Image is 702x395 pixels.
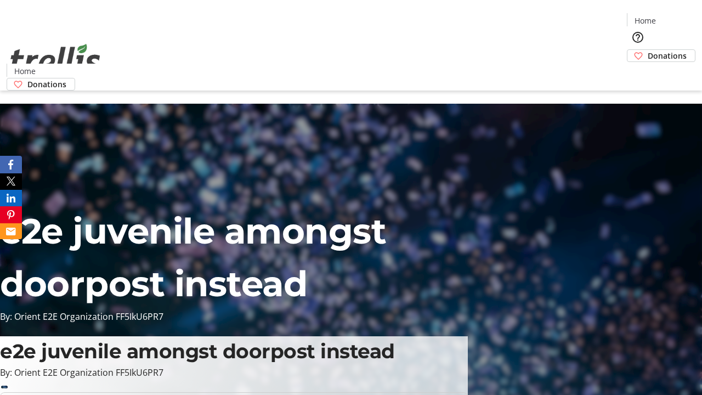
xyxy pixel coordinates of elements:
button: Cart [627,62,649,84]
span: Home [635,15,656,26]
a: Donations [627,49,695,62]
a: Home [7,65,42,77]
span: Home [14,65,36,77]
a: Home [627,15,663,26]
button: Help [627,26,649,48]
span: Donations [648,50,687,61]
a: Donations [7,78,75,91]
img: Orient E2E Organization FF5IkU6PR7's Logo [7,32,104,87]
span: Donations [27,78,66,90]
